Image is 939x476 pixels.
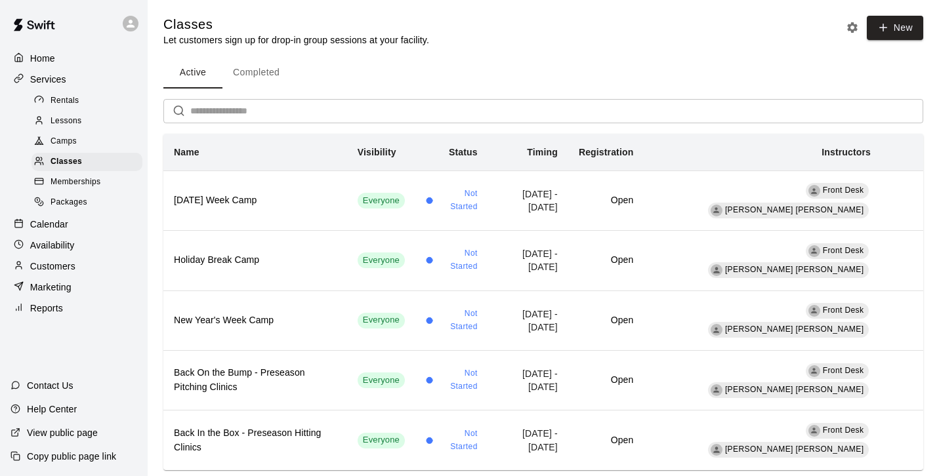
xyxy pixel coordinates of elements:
p: Availability [30,239,75,252]
span: Front Desk [823,306,864,315]
span: Front Desk [823,186,864,195]
h5: Classes [163,16,429,33]
p: Calendar [30,218,68,231]
span: [PERSON_NAME] [PERSON_NAME] [725,385,864,394]
td: [DATE] - [DATE] [488,290,568,350]
span: Everyone [358,195,405,207]
p: Home [30,52,55,65]
b: Instructors [822,147,871,157]
span: Front Desk [823,246,864,255]
a: Packages [31,193,148,213]
span: [PERSON_NAME] [PERSON_NAME] [725,445,864,454]
span: Memberships [51,176,100,189]
button: Classes settings [843,18,862,37]
span: [PERSON_NAME] [PERSON_NAME] [725,265,864,274]
span: Not Started [438,188,478,214]
button: Active [163,57,222,89]
span: Everyone [358,314,405,327]
div: Classes [31,153,142,171]
p: Reports [30,302,63,315]
span: Packages [51,196,87,209]
div: Front Desk [808,185,820,197]
h6: Back On the Bump - Preseason Pitching Clinics [174,366,337,395]
b: Visibility [358,147,396,157]
a: Reports [10,298,137,318]
p: Contact Us [27,379,73,392]
div: This service is visible to all of your customers [358,193,405,208]
a: Camps [31,132,148,152]
div: Billy Jack Ryan [711,264,722,276]
p: Marketing [30,281,72,294]
div: Memberships [31,173,142,191]
div: Packages [31,193,142,212]
div: Rentals [31,92,142,110]
div: Marketing [10,277,137,297]
button: Completed [222,57,290,89]
b: Name [174,147,199,157]
a: Calendar [10,214,137,234]
p: Copy public page link [27,450,116,463]
p: Help Center [27,403,77,416]
span: [PERSON_NAME] [PERSON_NAME] [725,205,864,214]
a: Availability [10,235,137,255]
div: Front Desk [808,245,820,257]
div: This service is visible to all of your customers [358,313,405,328]
td: [DATE] - [DATE] [488,410,568,470]
div: This service is visible to all of your customers [358,252,405,268]
span: Lessons [51,115,82,128]
h6: Back In the Box - Preseason Hitting Clinics [174,426,337,455]
h6: Open [579,253,633,268]
a: Services [10,69,137,89]
div: Front Desk [808,365,820,377]
p: Customers [30,260,75,273]
span: Everyone [358,254,405,267]
p: Let customers sign up for drop-in group sessions at your facility. [163,33,429,47]
span: Front Desk [823,426,864,435]
span: Not Started [438,427,478,454]
td: [DATE] - [DATE] [488,350,568,410]
div: Lessons [31,112,142,130]
div: Front Desk [808,425,820,437]
div: This service is visible to all of your customers [358,372,405,388]
a: Lessons [31,111,148,131]
h6: Open [579,193,633,208]
td: [DATE] - [DATE] [488,231,568,290]
div: Billy Jack Ryan [711,384,722,396]
a: Rentals [31,90,148,111]
p: Services [30,73,66,86]
div: Billy Jack Ryan [711,205,722,216]
div: This service is visible to all of your customers [358,433,405,448]
h6: Holiday Break Camp [174,253,337,268]
span: Not Started [438,367,478,393]
h6: [DATE] Week Camp [174,193,337,208]
b: Status [449,147,478,157]
a: Classes [31,152,148,172]
p: View public page [27,426,98,439]
div: Billy Jack Ryan [711,444,722,456]
h6: Open [579,373,633,387]
a: Home [10,49,137,68]
div: Billy Jack Ryan [711,324,722,336]
h6: Open [579,313,633,328]
a: Memberships [31,172,148,193]
span: Front Desk [823,366,864,375]
a: Customers [10,256,137,276]
td: [DATE] - [DATE] [488,170,568,230]
div: Camps [31,132,142,151]
button: New [867,16,923,40]
table: simple table [163,134,923,470]
span: Camps [51,135,77,148]
span: Not Started [438,247,478,273]
span: Everyone [358,434,405,446]
span: Rentals [51,94,79,108]
h6: Open [579,433,633,448]
b: Registration [579,147,633,157]
h6: New Year's Week Camp [174,313,337,328]
span: [PERSON_NAME] [PERSON_NAME] [725,325,864,334]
